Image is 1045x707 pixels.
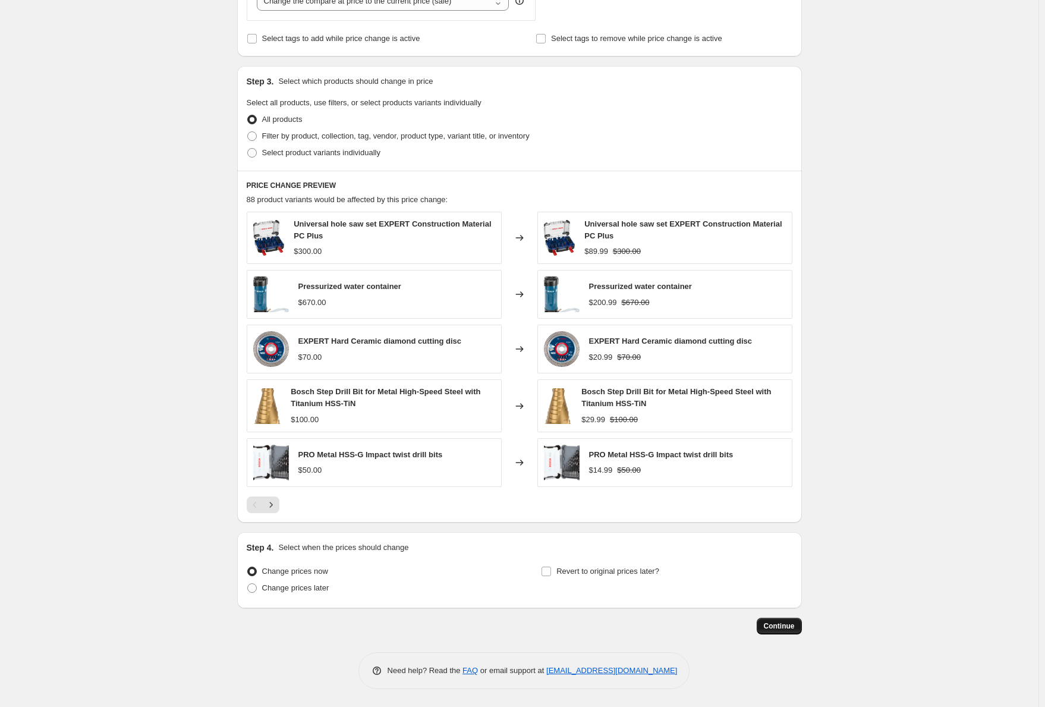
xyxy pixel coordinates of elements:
img: o183938v82_2609390308_bo_pro_u_a_1_80x.webp [544,276,580,312]
div: $200.99 [589,297,617,309]
span: Change prices later [262,583,329,592]
nav: Pagination [247,497,279,513]
img: o474290v82_2608577146_bo_pro_u_f_1_80x.webp [544,445,580,480]
span: Select all products, use filters, or select products variants individually [247,98,481,107]
a: FAQ [462,666,478,675]
img: o174988v82_2608587434_bo_pro_u_a_1_80x.webp [544,388,572,424]
span: or email support at [478,666,546,675]
span: PRO Metal HSS-G Impact twist drill bits [589,450,734,459]
a: [EMAIL_ADDRESS][DOMAIN_NAME] [546,666,677,675]
p: Select when the prices should change [278,542,408,554]
div: $20.99 [589,351,613,363]
span: Select product variants individually [262,148,380,157]
span: Bosch Step Drill Bit for Metal High-Speed Steel with Titanium HSS-TiN [581,387,771,408]
p: Select which products should change in price [278,76,433,87]
strike: $50.00 [617,464,641,476]
button: Next [263,497,279,513]
span: Need help? Read the [388,666,463,675]
h2: Step 3. [247,76,274,87]
div: $70.00 [298,351,322,363]
span: Continue [764,621,795,631]
div: $29.99 [581,414,605,426]
span: Select tags to add while price change is active [262,34,420,43]
div: $14.99 [589,464,613,476]
div: $300.00 [294,246,322,257]
span: All products [262,115,303,124]
img: o335607v82_2608900652_bo_pro_u_f_1_80x.webp [544,331,580,367]
h2: Step 4. [247,542,274,554]
span: Pressurized water container [589,282,692,291]
span: EXPERT Hard Ceramic diamond cutting disc [589,337,753,345]
span: Pressurized water container [298,282,401,291]
span: Universal hole saw set EXPERT Construction Material PC Plus [294,219,491,240]
strike: $70.00 [617,351,641,363]
span: Change prices now [262,567,328,576]
div: $670.00 [298,297,326,309]
button: Continue [757,618,802,634]
span: Filter by product, collection, tag, vendor, product type, variant title, or inventory [262,131,530,140]
img: o353591v82_2608900489_bo_pro_p_a_1_4d4ad4cb-0437-4a2a-bf99-a4eb9aabb200_80x.png [544,220,575,256]
img: o174988v82_2608587434_bo_pro_u_a_1_80x.webp [253,388,282,424]
img: o474290v82_2608577146_bo_pro_u_f_1_80x.webp [253,445,289,480]
img: o183938v82_2609390308_bo_pro_u_a_1_80x.webp [253,276,289,312]
div: $100.00 [291,414,319,426]
span: PRO Metal HSS-G Impact twist drill bits [298,450,443,459]
span: Revert to original prices later? [556,567,659,576]
img: o353591v82_2608900489_bo_pro_p_a_1_4d4ad4cb-0437-4a2a-bf99-a4eb9aabb200_80x.png [253,220,285,256]
img: o335607v82_2608900652_bo_pro_u_f_1_80x.webp [253,331,289,367]
span: EXPERT Hard Ceramic diamond cutting disc [298,337,462,345]
span: 88 product variants would be affected by this price change: [247,195,448,204]
strike: $100.00 [610,414,638,426]
span: Universal hole saw set EXPERT Construction Material PC Plus [584,219,782,240]
h6: PRICE CHANGE PREVIEW [247,181,792,190]
div: $50.00 [298,464,322,476]
strike: $670.00 [622,297,650,309]
div: $89.99 [584,246,608,257]
span: Bosch Step Drill Bit for Metal High-Speed Steel with Titanium HSS-TiN [291,387,480,408]
strike: $300.00 [613,246,641,257]
span: Select tags to remove while price change is active [551,34,722,43]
